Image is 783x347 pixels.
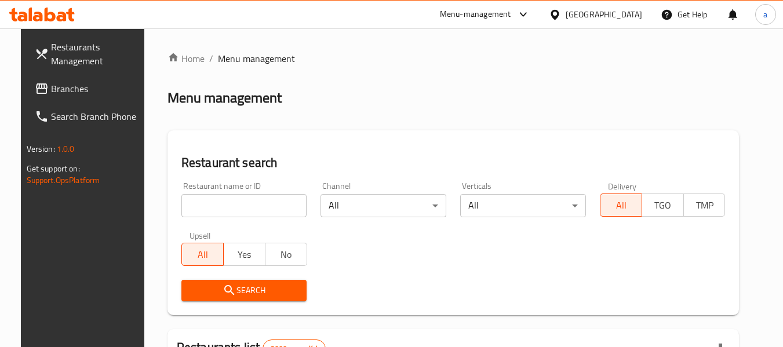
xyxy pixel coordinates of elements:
[181,154,726,171] h2: Restaurant search
[265,243,307,266] button: No
[191,283,298,298] span: Search
[321,194,446,217] div: All
[181,243,224,266] button: All
[26,75,152,103] a: Branches
[51,82,143,96] span: Branches
[26,103,152,130] a: Search Branch Phone
[167,89,282,107] h2: Menu management
[51,40,143,68] span: Restaurants Management
[440,8,511,21] div: Menu-management
[763,8,767,21] span: a
[167,52,740,65] nav: breadcrumb
[57,141,75,156] span: 1.0.0
[228,246,261,263] span: Yes
[460,194,586,217] div: All
[600,193,642,217] button: All
[187,246,219,263] span: All
[642,193,684,217] button: TGO
[689,197,721,214] span: TMP
[270,246,303,263] span: No
[605,197,638,214] span: All
[209,52,213,65] li: /
[566,8,642,21] div: [GEOGRAPHIC_DATA]
[27,161,80,176] span: Get support on:
[223,243,265,266] button: Yes
[27,173,100,188] a: Support.OpsPlatform
[190,231,211,239] label: Upsell
[218,52,295,65] span: Menu management
[608,182,637,190] label: Delivery
[647,197,679,214] span: TGO
[181,280,307,301] button: Search
[181,194,307,217] input: Search for restaurant name or ID..
[51,109,143,123] span: Search Branch Phone
[683,193,726,217] button: TMP
[26,33,152,75] a: Restaurants Management
[167,52,205,65] a: Home
[27,141,55,156] span: Version:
